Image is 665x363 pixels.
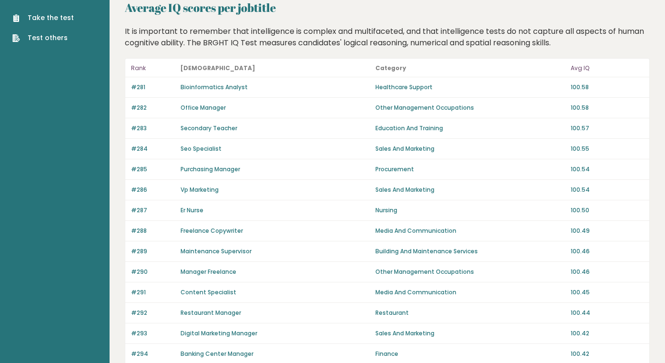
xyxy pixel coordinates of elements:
[571,165,644,174] p: 100.54
[181,227,243,235] a: Freelance Copywriter
[131,104,175,112] p: #282
[375,247,565,256] p: Building And Maintenance Services
[181,309,241,317] a: Restaurant Manager
[131,124,175,133] p: #283
[181,247,252,255] a: Maintenance Supervisor
[131,227,175,235] p: #288
[571,268,644,276] p: 100.46
[131,247,175,256] p: #289
[131,62,175,74] p: Rank
[181,288,236,296] a: Content Specialist
[131,288,175,297] p: #291
[571,206,644,215] p: 100.50
[131,350,175,358] p: #294
[131,83,175,92] p: #281
[131,329,175,338] p: #293
[571,104,644,112] p: 100.58
[571,350,644,358] p: 100.42
[571,329,644,338] p: 100.42
[571,124,644,133] p: 100.57
[375,165,565,174] p: Procurement
[571,247,644,256] p: 100.46
[571,288,644,297] p: 100.45
[181,329,257,337] a: Digital Marketing Manager
[375,206,565,215] p: Nursing
[375,145,565,153] p: Sales And Marketing
[12,13,74,23] a: Take the test
[181,104,226,112] a: Office Manager
[375,186,565,194] p: Sales And Marketing
[12,33,74,43] a: Test others
[375,83,565,92] p: Healthcare Support
[375,124,565,133] p: Education And Training
[181,206,203,214] a: Er Nurse
[571,83,644,92] p: 100.58
[181,83,248,91] a: Bioinformatics Analyst
[131,165,175,174] p: #285
[375,309,565,317] p: Restaurant
[571,62,644,74] p: Avg IQ
[181,268,236,276] a: Manager Freelance
[181,165,240,173] a: Purchasing Manager
[571,186,644,194] p: 100.54
[375,329,565,338] p: Sales And Marketing
[131,206,175,215] p: #287
[181,350,253,358] a: Banking Center Manager
[375,268,565,276] p: Other Management Occupations
[375,104,565,112] p: Other Management Occupations
[131,145,175,153] p: #284
[131,268,175,276] p: #290
[181,64,255,72] b: [DEMOGRAPHIC_DATA]
[181,124,237,132] a: Secondary Teacher
[131,186,175,194] p: #286
[181,186,219,194] a: Vp Marketing
[375,350,565,358] p: Finance
[121,26,654,49] div: It is important to remember that intelligence is complex and multifaceted, and that intelligence ...
[571,145,644,153] p: 100.55
[375,64,406,72] b: Category
[131,309,175,317] p: #292
[375,227,565,235] p: Media And Communication
[571,227,644,235] p: 100.49
[375,288,565,297] p: Media And Communication
[181,145,222,153] a: Seo Specialist
[571,309,644,317] p: 100.44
